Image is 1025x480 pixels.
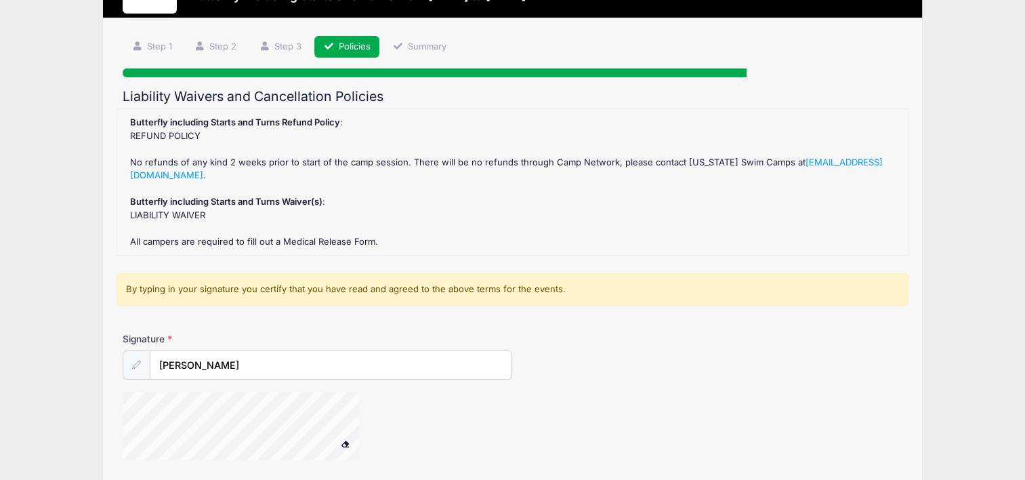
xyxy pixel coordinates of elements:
[250,36,310,58] a: Step 3
[123,36,181,58] a: Step 1
[130,196,322,207] strong: Butterfly including Starts and Turns Waiver(s)
[124,116,902,248] div: : REFUND POLICY No refunds of any kind 2 weeks prior to start of the camp session. There will be ...
[383,36,455,58] a: Summary
[123,332,318,346] label: Signature
[186,36,246,58] a: Step 2
[117,273,909,306] div: By typing in your signature you certify that you have read and agreed to the above terms for the ...
[123,89,902,104] h2: Liability Waivers and Cancellation Policies
[150,351,512,380] input: Enter first and last name
[130,117,340,127] strong: Butterfly including Starts and Turns Refund Policy
[314,36,379,58] a: Policies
